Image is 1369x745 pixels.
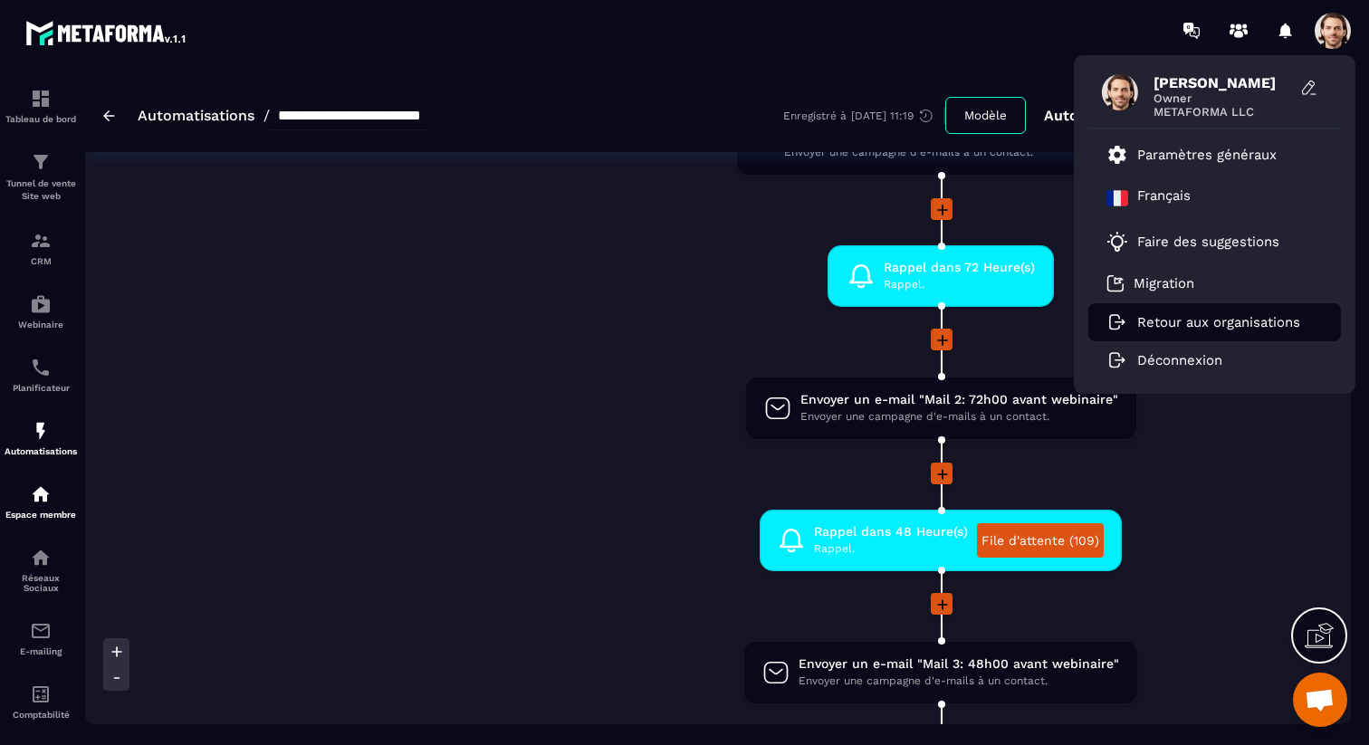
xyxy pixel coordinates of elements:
[784,144,1126,161] span: Envoyer une campagne d'e-mails à un contact.
[1134,275,1194,291] p: Migration
[5,533,77,607] a: social-networksocial-networkRéseaux Sociaux
[5,406,77,470] a: automationsautomationsAutomatisations
[1154,74,1289,91] span: [PERSON_NAME]
[5,280,77,343] a: automationsautomationsWebinaire
[1293,673,1347,727] div: Ouvrir le chat
[5,138,77,216] a: formationformationTunnel de vente Site web
[977,523,1104,558] a: File d'attente (109)
[1106,274,1194,292] a: Migration
[1137,187,1191,209] p: Français
[5,343,77,406] a: schedulerschedulerPlanificateur
[799,655,1119,673] span: Envoyer un e-mail "Mail 3: 48h00 avant webinaire"
[5,607,77,670] a: emailemailE-mailing
[5,446,77,456] p: Automatisations
[30,547,52,568] img: social-network
[5,216,77,280] a: formationformationCRM
[1137,234,1279,250] p: Faire des suggestions
[30,151,52,173] img: formation
[1137,314,1300,330] p: Retour aux organisations
[851,110,914,122] p: [DATE] 11:19
[5,470,77,533] a: automationsautomationsEspace membre
[884,276,1035,293] span: Rappel.
[1106,231,1300,253] a: Faire des suggestions
[5,670,77,733] a: accountantaccountantComptabilité
[5,177,77,203] p: Tunnel de vente Site web
[30,683,52,705] img: accountant
[800,391,1118,408] span: Envoyer un e-mail "Mail 2: 72h00 avant webinaire"
[884,259,1035,276] span: Rappel dans 72 Heure(s)
[1154,105,1289,119] span: METAFORMA LLC
[5,74,77,138] a: formationformationTableau de bord
[1137,352,1222,368] p: Déconnexion
[814,523,968,540] span: Rappel dans 48 Heure(s)
[30,483,52,505] img: automations
[945,97,1026,134] button: Modèle
[5,510,77,520] p: Espace membre
[783,108,945,124] div: Enregistré à
[1044,107,1177,124] p: Automation active
[30,357,52,378] img: scheduler
[30,230,52,252] img: formation
[30,293,52,315] img: automations
[814,540,968,558] span: Rappel.
[30,620,52,642] img: email
[1106,314,1300,330] a: Retour aux organisations
[30,420,52,442] img: automations
[30,88,52,110] img: formation
[799,673,1119,690] span: Envoyer une campagne d'e-mails à un contact.
[5,383,77,393] p: Planificateur
[1137,147,1277,163] p: Paramètres généraux
[5,320,77,330] p: Webinaire
[1106,144,1277,166] a: Paramètres généraux
[263,107,270,124] span: /
[5,114,77,124] p: Tableau de bord
[800,408,1118,425] span: Envoyer une campagne d'e-mails à un contact.
[5,710,77,720] p: Comptabilité
[5,646,77,656] p: E-mailing
[5,256,77,266] p: CRM
[103,110,115,121] img: arrow
[5,573,77,593] p: Réseaux Sociaux
[1154,91,1289,105] span: Owner
[25,16,188,49] img: logo
[138,107,254,124] a: Automatisations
